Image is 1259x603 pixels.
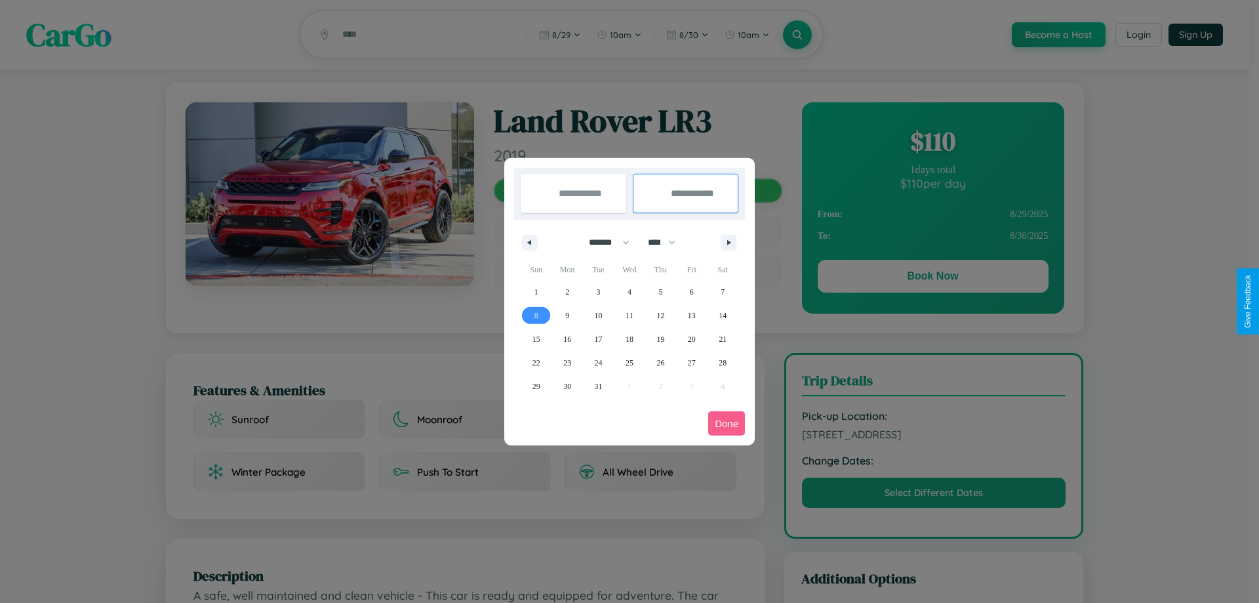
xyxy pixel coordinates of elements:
span: 31 [595,375,603,398]
button: 18 [614,327,645,351]
span: 18 [626,327,633,351]
span: 17 [595,327,603,351]
span: 16 [563,327,571,351]
span: 22 [532,351,540,375]
button: 24 [583,351,614,375]
span: 20 [688,327,696,351]
span: 30 [563,375,571,398]
button: 30 [551,375,582,398]
span: Wed [614,259,645,280]
span: 24 [595,351,603,375]
span: 9 [565,304,569,327]
button: 1 [521,280,551,304]
span: 13 [688,304,696,327]
span: 14 [719,304,727,327]
button: 8 [521,304,551,327]
button: 27 [676,351,707,375]
span: 11 [626,304,633,327]
span: 8 [534,304,538,327]
button: 26 [645,351,676,375]
div: Give Feedback [1243,275,1252,328]
span: Mon [551,259,582,280]
span: 19 [656,327,664,351]
span: 28 [719,351,727,375]
button: 3 [583,280,614,304]
button: 14 [708,304,738,327]
span: 6 [690,280,694,304]
button: 6 [676,280,707,304]
span: Thu [645,259,676,280]
span: 23 [563,351,571,375]
span: 1 [534,280,538,304]
button: 2 [551,280,582,304]
button: 15 [521,327,551,351]
button: 29 [521,375,551,398]
span: 29 [532,375,540,398]
button: 9 [551,304,582,327]
button: 22 [521,351,551,375]
button: 28 [708,351,738,375]
span: 2 [565,280,569,304]
button: 19 [645,327,676,351]
span: Tue [583,259,614,280]
button: 20 [676,327,707,351]
span: 12 [656,304,664,327]
span: 21 [719,327,727,351]
button: 31 [583,375,614,398]
button: 5 [645,280,676,304]
span: Fri [676,259,707,280]
button: 10 [583,304,614,327]
button: 11 [614,304,645,327]
button: 17 [583,327,614,351]
span: 4 [628,280,631,304]
span: 26 [656,351,664,375]
button: 12 [645,304,676,327]
button: 16 [551,327,582,351]
button: 4 [614,280,645,304]
span: 10 [595,304,603,327]
span: 25 [626,351,633,375]
span: 7 [721,280,725,304]
span: 3 [597,280,601,304]
button: Done [708,411,745,436]
button: 25 [614,351,645,375]
button: 23 [551,351,582,375]
span: 15 [532,327,540,351]
button: 13 [676,304,707,327]
span: Sat [708,259,738,280]
button: 21 [708,327,738,351]
span: 5 [658,280,662,304]
span: Sun [521,259,551,280]
button: 7 [708,280,738,304]
span: 27 [688,351,696,375]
